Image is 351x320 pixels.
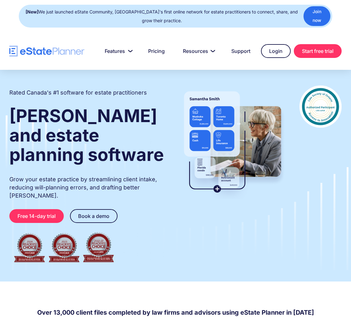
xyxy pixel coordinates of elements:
[9,209,64,223] a: Free 14-day trial
[9,105,164,165] strong: [PERSON_NAME] and estate planning software
[9,46,84,57] a: home
[178,85,287,199] img: estate planner showing wills to their clients, using eState Planner, a leading estate planning so...
[70,209,118,223] a: Book a demo
[175,45,221,57] a: Resources
[9,89,147,97] h2: Rated Canada's #1 software for estate practitioners
[294,44,342,58] a: Start free trial
[224,45,258,57] a: Support
[37,308,314,317] h4: Over 13,000 client files completed by law firms and advisors using eState Planner in [DATE]
[141,45,172,57] a: Pricing
[26,9,38,14] strong: [New]
[97,45,138,57] a: Features
[261,44,291,58] a: Login
[303,6,330,26] a: Join now
[25,8,299,25] div: We just launched eState Community, [GEOGRAPHIC_DATA]'s first online network for estate practition...
[9,175,166,200] p: Grow your estate practice by streamlining client intake, reducing will-planning errors, and draft...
